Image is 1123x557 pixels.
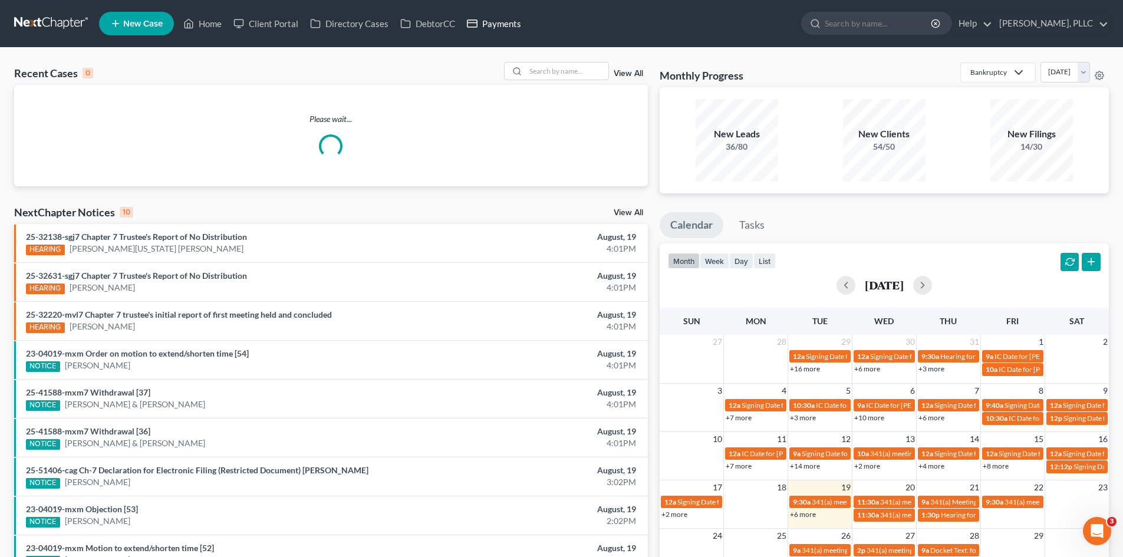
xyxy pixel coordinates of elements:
[857,497,879,506] span: 11:30a
[825,12,933,34] input: Search by name...
[65,360,130,371] a: [PERSON_NAME]
[1107,517,1117,526] span: 3
[614,70,643,78] a: View All
[14,205,133,219] div: NextChapter Notices
[440,515,636,527] div: 2:02PM
[660,68,743,83] h3: Monthly Progress
[857,510,879,519] span: 11:30a
[921,449,933,458] span: 12a
[726,462,752,470] a: +7 more
[793,401,815,410] span: 10:30a
[865,279,904,291] h2: [DATE]
[866,401,956,410] span: IC Date for [PERSON_NAME]
[70,282,135,294] a: [PERSON_NAME]
[854,364,880,373] a: +6 more
[802,449,982,458] span: Signing Date for [PERSON_NAME], [GEOGRAPHIC_DATA]
[1102,384,1109,398] span: 9
[712,529,723,543] span: 24
[994,352,1085,361] span: IC Date for [PERSON_NAME]
[14,66,93,80] div: Recent Cases
[790,510,816,519] a: +6 more
[14,113,648,125] p: Please wait...
[26,543,214,553] a: 23-04019-mxm Motion to extend/shorten time [52]
[1033,529,1045,543] span: 29
[440,476,636,488] div: 3:02PM
[726,413,752,422] a: +7 more
[440,426,636,437] div: August, 19
[843,127,926,141] div: New Clients
[712,335,723,349] span: 27
[1050,449,1062,458] span: 12a
[857,352,869,361] span: 12a
[776,432,788,446] span: 11
[870,352,976,361] span: Signing Date for [PERSON_NAME]
[440,398,636,410] div: 4:01PM
[26,271,247,281] a: 25-32631-sgj7 Chapter 7 Trustee's Report of No Distribution
[816,401,906,410] span: IC Date for [PERSON_NAME]
[440,387,636,398] div: August, 19
[806,352,983,361] span: Signing Date for [PERSON_NAME][GEOGRAPHIC_DATA]
[990,141,1073,153] div: 14/30
[909,384,916,398] span: 6
[843,141,926,153] div: 54/50
[26,426,150,436] a: 25-41588-mxm7 Withdrawal [36]
[793,352,805,361] span: 12a
[26,517,60,528] div: NOTICE
[696,141,778,153] div: 36/80
[664,497,676,506] span: 12a
[26,245,65,255] div: HEARING
[854,462,880,470] a: +2 more
[696,127,778,141] div: New Leads
[440,464,636,476] div: August, 19
[440,321,636,332] div: 4:01PM
[1038,384,1045,398] span: 8
[440,243,636,255] div: 4:01PM
[683,316,700,326] span: Sun
[729,212,775,238] a: Tasks
[304,13,394,34] a: Directory Cases
[802,546,915,555] span: 341(a) meeting for [PERSON_NAME]
[70,321,135,332] a: [PERSON_NAME]
[921,401,933,410] span: 12a
[921,352,939,361] span: 9:30a
[990,127,1073,141] div: New Filings
[716,384,723,398] span: 3
[812,316,828,326] span: Tue
[870,449,984,458] span: 341(a) meeting for [PERSON_NAME]
[921,510,940,519] span: 1:30p
[999,449,1104,458] span: Signing Date for [PERSON_NAME]
[26,478,60,489] div: NOTICE
[930,497,1045,506] span: 341(a) Meeting for [PERSON_NAME]
[1050,401,1062,410] span: 12a
[26,348,249,358] a: 23-04019-mxm Order on motion to extend/shorten time [54]
[440,360,636,371] div: 4:01PM
[394,13,461,34] a: DebtorCC
[1033,432,1045,446] span: 15
[986,414,1007,423] span: 10:30a
[729,253,753,269] button: day
[1033,480,1045,495] span: 22
[614,209,643,217] a: View All
[874,316,894,326] span: Wed
[1005,401,1110,410] span: Signing Date for [PERSON_NAME]
[65,398,205,410] a: [PERSON_NAME] & [PERSON_NAME]
[969,529,980,543] span: 28
[776,335,788,349] span: 28
[854,413,884,422] a: +10 more
[793,449,801,458] span: 9a
[83,68,93,78] div: 0
[729,449,740,458] span: 12a
[661,510,687,519] a: +2 more
[1083,517,1111,545] iframe: Intercom live chat
[986,401,1003,410] span: 9:40a
[918,364,944,373] a: +3 more
[120,207,133,217] div: 10
[793,497,811,506] span: 9:30a
[986,497,1003,506] span: 9:30a
[969,480,980,495] span: 21
[776,480,788,495] span: 18
[918,413,944,422] a: +6 more
[934,401,1040,410] span: Signing Date for [PERSON_NAME]
[880,510,994,519] span: 341(a) meeting for [PERSON_NAME]
[1097,432,1109,446] span: 16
